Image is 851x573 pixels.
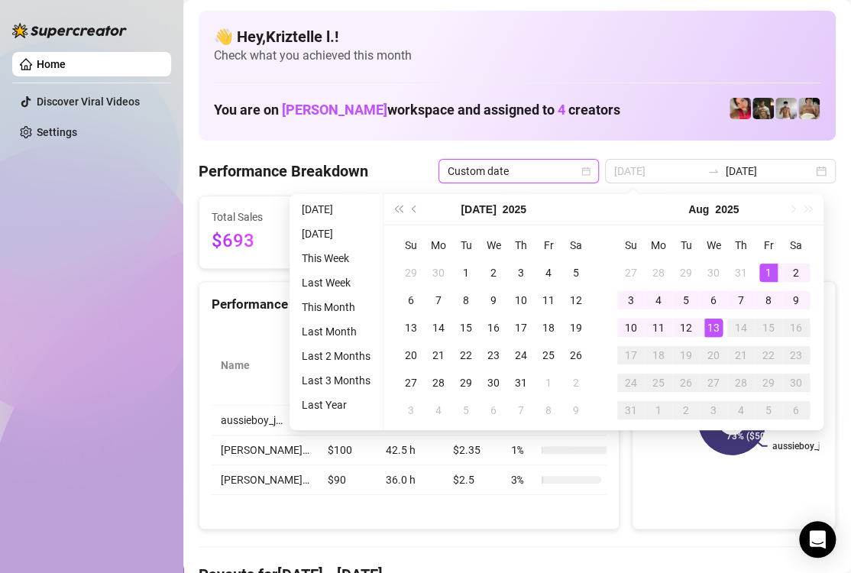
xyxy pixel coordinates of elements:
td: 2025-08-25 [645,369,672,397]
td: 2025-08-24 [617,369,645,397]
div: 29 [759,374,778,392]
td: 2025-08-20 [700,342,727,369]
td: 2025-08-06 [480,397,507,424]
div: 7 [429,291,448,309]
td: 2025-08-08 [755,286,782,314]
td: 2025-07-13 [397,314,425,342]
th: Th [507,231,535,259]
td: 2025-09-05 [755,397,782,424]
img: Tony [752,98,774,119]
input: Start date [614,163,701,180]
td: 2025-08-06 [700,286,727,314]
div: 9 [787,291,805,309]
td: 2025-08-05 [672,286,700,314]
li: This Week [296,249,377,267]
img: aussieboy_j [775,98,797,119]
td: 2025-07-06 [397,286,425,314]
div: 25 [649,374,668,392]
td: 2025-07-22 [452,342,480,369]
div: 2 [567,374,585,392]
td: 42.5 h [377,435,444,465]
div: 27 [622,264,640,282]
img: Vanessa [730,98,751,119]
th: Fr [755,231,782,259]
td: 2025-09-06 [782,397,810,424]
td: 36.0 h [377,465,444,495]
td: 2025-08-17 [617,342,645,369]
td: 2025-08-09 [782,286,810,314]
li: Last Week [296,274,377,292]
td: 2025-08-23 [782,342,810,369]
div: 27 [402,374,420,392]
td: 2025-07-30 [480,369,507,397]
div: 26 [567,346,585,364]
div: 8 [539,401,558,419]
th: Tu [672,231,700,259]
button: Previous month (PageUp) [406,194,423,225]
td: $100 [319,435,377,465]
td: 2025-08-01 [755,259,782,286]
td: $2.35 [444,435,502,465]
th: Tu [452,231,480,259]
div: 21 [732,346,750,364]
div: 5 [567,264,585,282]
div: 1 [759,264,778,282]
td: 2025-08-18 [645,342,672,369]
li: Last Month [296,322,377,341]
li: Last Year [296,396,377,414]
span: Check what you achieved this month [214,47,820,64]
span: calendar [581,167,591,176]
div: 25 [539,346,558,364]
h4: Performance Breakdown [199,160,368,182]
td: 2025-08-14 [727,314,755,342]
td: 2025-08-01 [535,369,562,397]
div: 5 [677,291,695,309]
div: 4 [732,401,750,419]
td: 2025-07-09 [480,286,507,314]
td: 2025-08-31 [617,397,645,424]
td: 2025-08-04 [645,286,672,314]
td: 2025-07-29 [672,259,700,286]
td: aussieboy_j… [212,406,319,435]
div: 13 [704,319,723,337]
td: 2025-08-05 [452,397,480,424]
div: 5 [759,401,778,419]
div: 21 [429,346,448,364]
div: 20 [402,346,420,364]
td: 2025-08-11 [645,314,672,342]
td: 2025-08-03 [397,397,425,424]
div: 14 [429,319,448,337]
td: 2025-07-20 [397,342,425,369]
span: to [707,165,720,177]
div: 17 [622,346,640,364]
button: Choose a year [715,194,739,225]
div: 11 [539,291,558,309]
button: Last year (Control + left) [390,194,406,225]
th: We [480,231,507,259]
td: 2025-08-26 [672,369,700,397]
div: 5 [457,401,475,419]
div: 29 [457,374,475,392]
div: Performance by OnlyFans Creator [212,294,607,315]
td: 2025-08-10 [617,314,645,342]
input: End date [726,163,813,180]
th: Fr [535,231,562,259]
div: 1 [539,374,558,392]
div: 31 [732,264,750,282]
div: 18 [649,346,668,364]
div: 1 [457,264,475,282]
div: 3 [402,401,420,419]
td: 2025-08-09 [562,397,590,424]
div: 16 [787,319,805,337]
td: 2025-08-02 [562,369,590,397]
div: 1 [649,401,668,419]
div: 9 [484,291,503,309]
div: 3 [622,291,640,309]
td: 2025-07-30 [700,259,727,286]
td: 2025-07-05 [562,259,590,286]
th: Su [617,231,645,259]
div: 28 [732,374,750,392]
div: 19 [567,319,585,337]
td: 2025-07-16 [480,314,507,342]
td: 2025-07-23 [480,342,507,369]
